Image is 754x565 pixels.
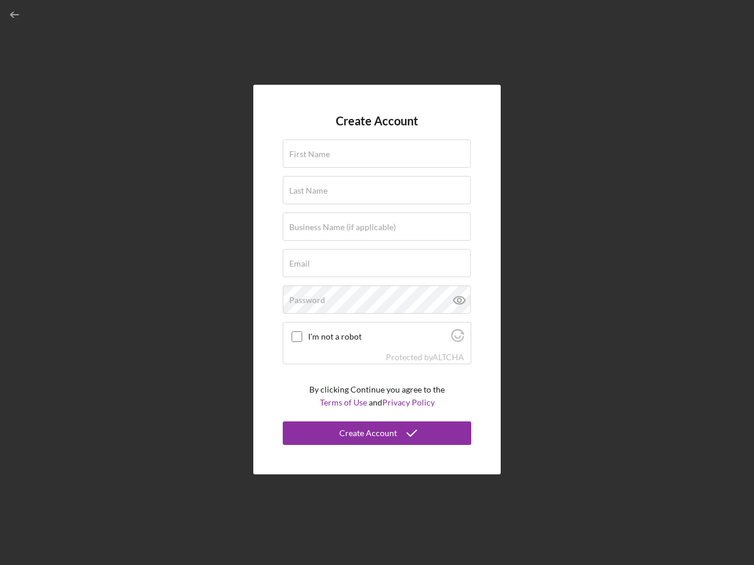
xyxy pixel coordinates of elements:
[320,397,367,407] a: Terms of Use
[432,352,464,362] a: Visit Altcha.org
[289,295,325,305] label: Password
[289,186,328,195] label: Last Name
[289,259,310,268] label: Email
[289,149,330,159] label: First Name
[382,397,435,407] a: Privacy Policy
[283,421,471,445] button: Create Account
[308,332,448,341] label: I'm not a robot
[339,421,397,445] div: Create Account
[309,383,445,410] p: By clicking Continue you agree to the and
[451,334,464,344] a: Visit Altcha.org
[336,114,418,128] h4: Create Account
[289,222,396,232] label: Business Name (if applicable)
[386,353,464,362] div: Protected by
